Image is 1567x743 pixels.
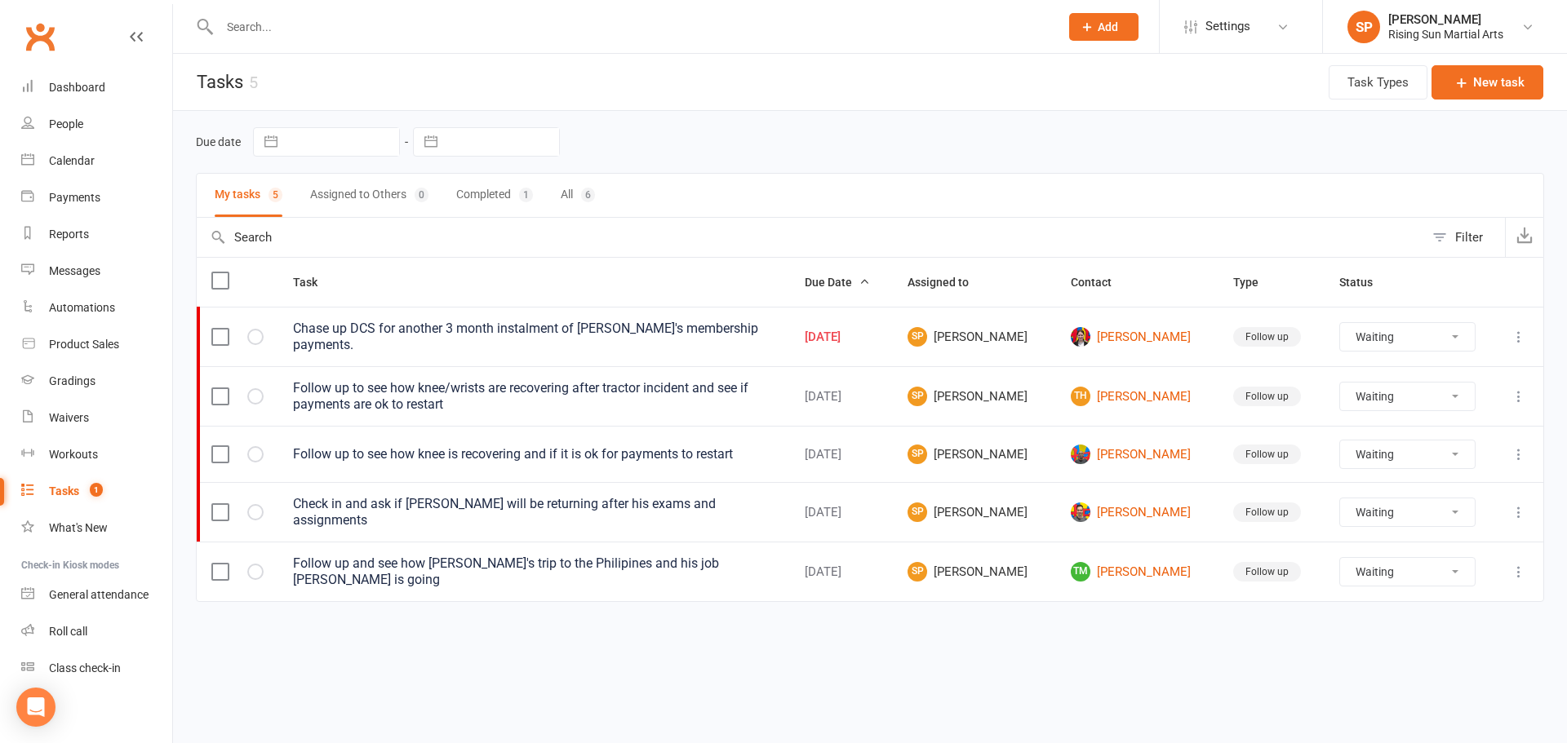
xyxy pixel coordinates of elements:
[908,502,1041,522] span: [PERSON_NAME]
[908,327,927,347] span: SP
[1233,562,1301,582] div: Follow up
[1233,387,1301,406] div: Follow up
[21,577,172,613] a: General attendance kiosk mode
[908,276,987,289] span: Assigned to
[293,446,775,462] div: Follow up to see how knee is recovering and if it is ok for payments to restart
[21,69,172,106] a: Dashboard
[49,661,121,674] div: Class check-in
[21,363,172,400] a: Gradings
[49,228,89,241] div: Reports
[1388,27,1503,42] div: Rising Sun Martial Arts
[1071,444,1090,464] img: Sachindra Lal
[49,521,108,534] div: What's New
[49,81,105,94] div: Dashboard
[21,106,172,143] a: People
[21,253,172,290] a: Messages
[415,188,428,202] div: 0
[1071,562,1204,582] a: TM[PERSON_NAME]
[1388,12,1503,27] div: [PERSON_NAME]
[49,588,149,601] div: General attendance
[1071,327,1090,347] img: Jay-Dee Ross
[1339,276,1391,289] span: Status
[1205,8,1250,45] span: Settings
[49,154,95,167] div: Calendar
[293,555,775,588] div: Follow up and see how [PERSON_NAME]'s trip to the Philipines and his job [PERSON_NAME] is going
[908,502,927,522] span: SP
[1069,13,1139,41] button: Add
[908,444,1041,464] span: [PERSON_NAME]
[197,218,1424,257] input: Search
[21,326,172,363] a: Product Sales
[908,444,927,464] span: SP
[1424,218,1505,257] button: Filter
[1455,228,1483,247] div: Filter
[581,188,595,202] div: 6
[310,174,428,217] button: Assigned to Others0
[805,276,870,289] span: Due Date
[1071,327,1204,347] a: [PERSON_NAME]
[1071,444,1204,464] a: [PERSON_NAME]
[1233,272,1276,292] button: Type
[1233,276,1276,289] span: Type
[519,188,533,202] div: 1
[1329,65,1427,100] button: Task Types
[908,387,1041,406] span: [PERSON_NAME]
[1233,327,1301,347] div: Follow up
[1347,11,1380,43] div: SP
[1098,20,1118,33] span: Add
[173,54,258,110] h1: Tasks
[908,562,927,582] span: SP
[908,327,1041,347] span: [PERSON_NAME]
[1071,502,1090,522] img: Shazan Shazan
[1071,562,1090,582] span: TM
[805,565,878,579] div: [DATE]
[90,483,103,497] span: 1
[196,135,241,148] label: Due date
[1071,387,1204,406] a: TH[PERSON_NAME]
[1071,502,1204,522] a: [PERSON_NAME]
[49,191,100,204] div: Payments
[21,510,172,546] a: What's New
[21,143,172,179] a: Calendar
[20,16,60,57] a: Clubworx
[49,625,87,638] div: Roll call
[21,613,172,650] a: Roll call
[49,117,83,130] div: People
[49,448,98,461] div: Workouts
[805,272,870,292] button: Due Date
[269,188,282,202] div: 5
[49,338,119,351] div: Product Sales
[805,448,878,462] div: [DATE]
[215,174,282,217] button: My tasks5
[21,473,172,510] a: Tasks 1
[805,390,878,404] div: [DATE]
[1233,444,1301,464] div: Follow up
[1432,65,1543,100] button: New task
[21,650,172,687] a: Class kiosk mode
[249,73,258,92] div: 5
[215,15,1048,38] input: Search...
[21,400,172,436] a: Waivers
[805,330,878,344] div: [DATE]
[1071,276,1130,289] span: Contact
[49,264,100,277] div: Messages
[1339,272,1391,292] button: Status
[49,374,95,387] div: Gradings
[908,562,1041,582] span: [PERSON_NAME]
[16,688,55,727] div: Open Intercom Messenger
[21,216,172,253] a: Reports
[293,272,335,292] button: Task
[293,496,775,529] div: Check in and ask if [PERSON_NAME] will be returning after his exams and assignments
[456,174,533,217] button: Completed1
[1071,272,1130,292] button: Contact
[49,411,89,424] div: Waivers
[908,387,927,406] span: SP
[49,301,115,314] div: Automations
[1233,502,1301,522] div: Follow up
[21,290,172,326] a: Automations
[49,484,79,498] div: Tasks
[293,276,335,289] span: Task
[805,506,878,520] div: [DATE]
[908,272,987,292] button: Assigned to
[1071,387,1090,406] span: TH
